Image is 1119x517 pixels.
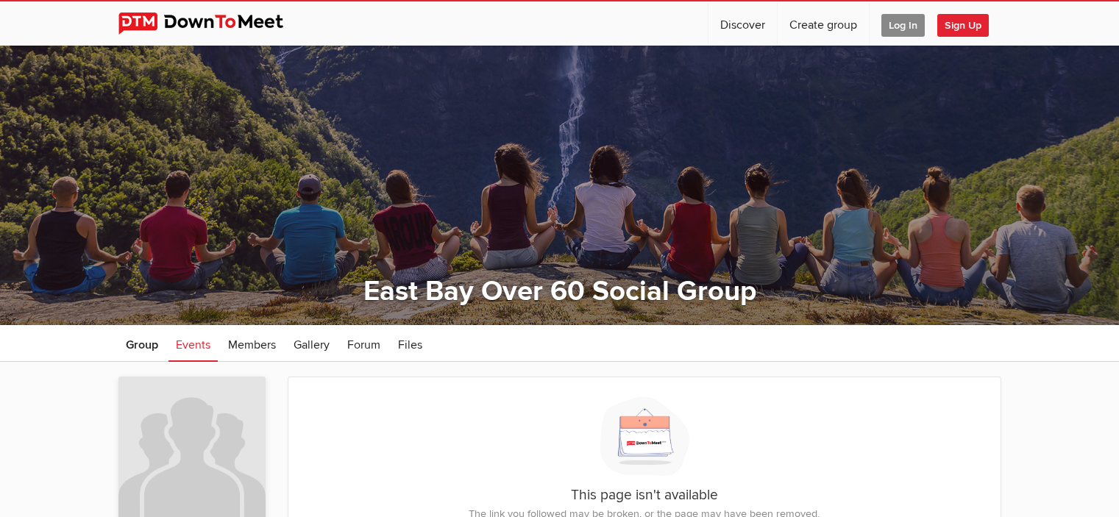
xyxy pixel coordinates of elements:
a: Events [168,325,218,362]
span: Forum [347,338,380,352]
a: Files [391,325,430,362]
span: Files [398,338,422,352]
a: Sign Up [937,1,1001,46]
a: Gallery [286,325,337,362]
span: Gallery [294,338,330,352]
a: Group [118,325,166,362]
a: Create group [778,1,869,46]
span: Log In [881,14,925,37]
span: Members [228,338,276,352]
a: Discover [708,1,777,46]
a: Members [221,325,283,362]
a: East Bay Over 60 Social Group [363,274,756,308]
img: DownToMeet [118,13,306,35]
a: Forum [340,325,388,362]
span: Events [176,338,210,352]
span: Group [126,338,158,352]
span: Sign Up [937,14,989,37]
a: Log In [870,1,937,46]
